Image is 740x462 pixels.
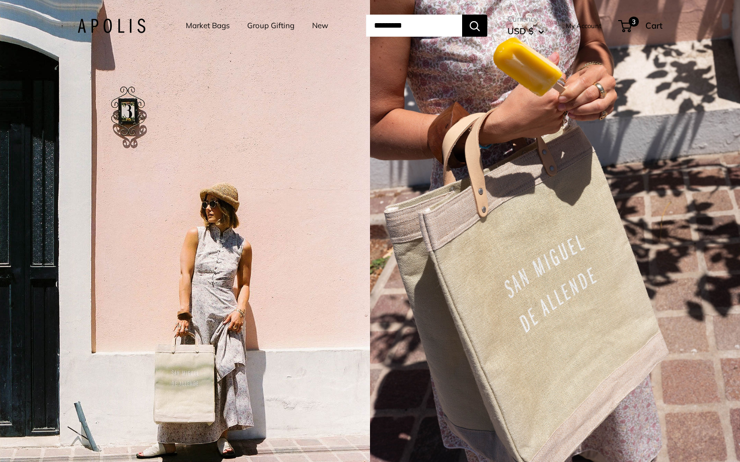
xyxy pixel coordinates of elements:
[566,20,602,32] a: My Account
[366,15,462,37] input: Search...
[186,19,230,33] a: Market Bags
[462,15,487,37] button: Search
[507,23,544,39] button: USD $
[312,19,328,33] a: New
[507,12,544,26] span: Currency
[629,17,639,27] span: 3
[645,20,662,31] span: Cart
[507,26,534,36] span: USD $
[619,18,662,34] a: 3 Cart
[247,19,294,33] a: Group Gifting
[78,19,145,33] img: Apolis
